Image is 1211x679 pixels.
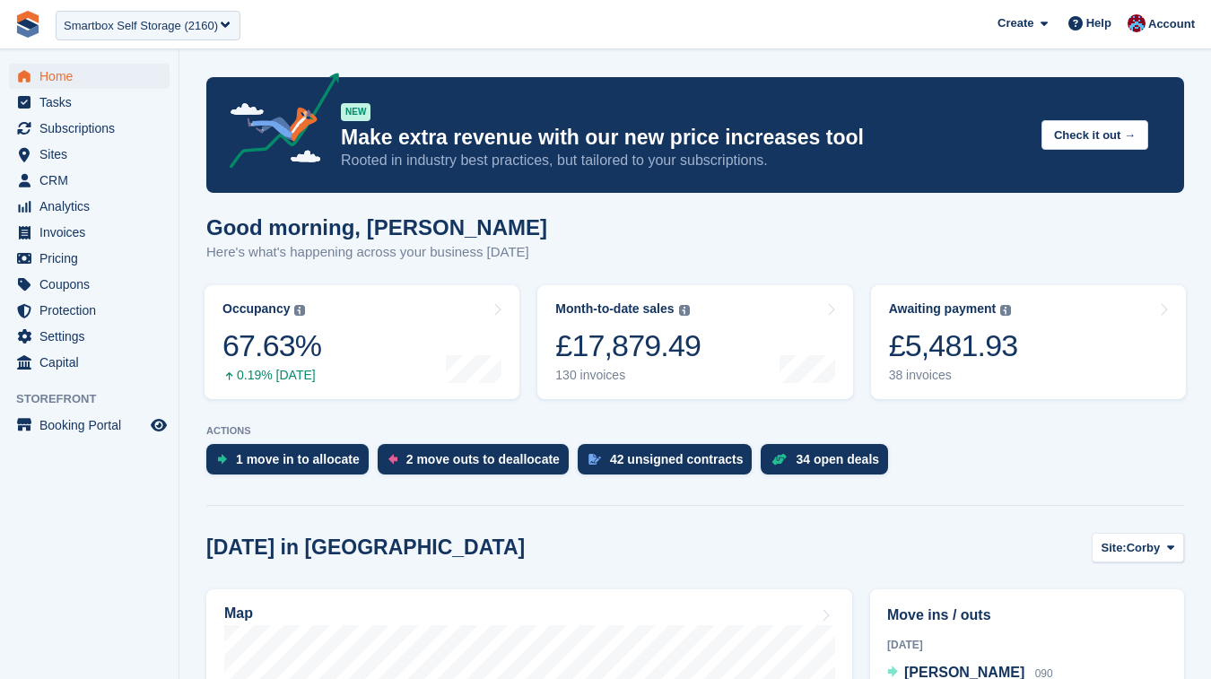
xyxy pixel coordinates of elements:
span: Subscriptions [39,116,147,141]
a: menu [9,64,170,89]
div: 38 invoices [889,368,1018,383]
span: Site: [1102,539,1127,557]
span: Pricing [39,246,147,271]
span: Booking Portal [39,413,147,438]
img: icon-info-grey-7440780725fd019a000dd9b08b2336e03edf1995a4989e88bcd33f0948082b44.svg [679,305,690,316]
div: [DATE] [887,637,1167,653]
span: Invoices [39,220,147,245]
span: Create [998,14,1033,32]
div: Smartbox Self Storage (2160) [64,17,218,35]
a: menu [9,116,170,141]
div: 67.63% [222,327,321,364]
img: icon-info-grey-7440780725fd019a000dd9b08b2336e03edf1995a4989e88bcd33f0948082b44.svg [1000,305,1011,316]
span: Help [1086,14,1111,32]
img: icon-info-grey-7440780725fd019a000dd9b08b2336e03edf1995a4989e88bcd33f0948082b44.svg [294,305,305,316]
p: Here's what's happening across your business [DATE] [206,242,547,263]
button: Check it out → [1041,120,1148,150]
a: Occupancy 67.63% 0.19% [DATE] [205,285,519,399]
span: Corby [1127,539,1161,557]
span: Home [39,64,147,89]
div: £5,481.93 [889,327,1018,364]
div: £17,879.49 [555,327,701,364]
a: 1 move in to allocate [206,444,378,483]
p: Rooted in industry best practices, but tailored to your subscriptions. [341,151,1027,170]
a: Preview store [148,414,170,436]
a: menu [9,194,170,219]
div: 1 move in to allocate [236,452,360,466]
p: Make extra revenue with our new price increases tool [341,125,1027,151]
a: 34 open deals [761,444,897,483]
a: menu [9,298,170,323]
span: Protection [39,298,147,323]
span: Analytics [39,194,147,219]
h2: Move ins / outs [887,605,1167,626]
span: Storefront [16,390,179,408]
img: David Hughes [1128,14,1146,32]
h2: [DATE] in [GEOGRAPHIC_DATA] [206,535,525,560]
a: menu [9,168,170,193]
a: menu [9,246,170,271]
span: Tasks [39,90,147,115]
a: 2 move outs to deallocate [378,444,578,483]
button: Site: Corby [1092,533,1184,562]
div: Month-to-date sales [555,301,674,317]
span: Account [1148,15,1195,33]
a: Month-to-date sales £17,879.49 130 invoices [537,285,852,399]
div: 34 open deals [796,452,879,466]
img: stora-icon-8386f47178a22dfd0bd8f6a31ec36ba5ce8667c1dd55bd0f319d3a0aa187defe.svg [14,11,41,38]
img: price-adjustments-announcement-icon-8257ccfd72463d97f412b2fc003d46551f7dbcb40ab6d574587a9cd5c0d94... [214,73,340,175]
img: move_outs_to_deallocate_icon-f764333ba52eb49d3ac5e1228854f67142a1ed5810a6f6cc68b1a99e826820c5.svg [388,454,397,465]
span: Capital [39,350,147,375]
a: menu [9,272,170,297]
a: Awaiting payment £5,481.93 38 invoices [871,285,1186,399]
a: menu [9,324,170,349]
span: Settings [39,324,147,349]
a: menu [9,350,170,375]
a: menu [9,413,170,438]
div: Occupancy [222,301,290,317]
div: Awaiting payment [889,301,997,317]
a: menu [9,220,170,245]
span: Coupons [39,272,147,297]
img: move_ins_to_allocate_icon-fdf77a2bb77ea45bf5b3d319d69a93e2d87916cf1d5bf7949dd705db3b84f3ca.svg [217,454,227,465]
a: menu [9,142,170,167]
div: NEW [341,103,370,121]
div: 42 unsigned contracts [610,452,744,466]
a: 42 unsigned contracts [578,444,762,483]
img: deal-1b604bf984904fb50ccaf53a9ad4b4a5d6e5aea283cecdc64d6e3604feb123c2.svg [771,453,787,466]
p: ACTIONS [206,425,1184,437]
img: contract_signature_icon-13c848040528278c33f63329250d36e43548de30e8caae1d1a13099fd9432cc5.svg [588,454,601,465]
div: 2 move outs to deallocate [406,452,560,466]
span: Sites [39,142,147,167]
span: CRM [39,168,147,193]
div: 0.19% [DATE] [222,368,321,383]
a: menu [9,90,170,115]
h2: Map [224,605,253,622]
h1: Good morning, [PERSON_NAME] [206,215,547,239]
div: 130 invoices [555,368,701,383]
